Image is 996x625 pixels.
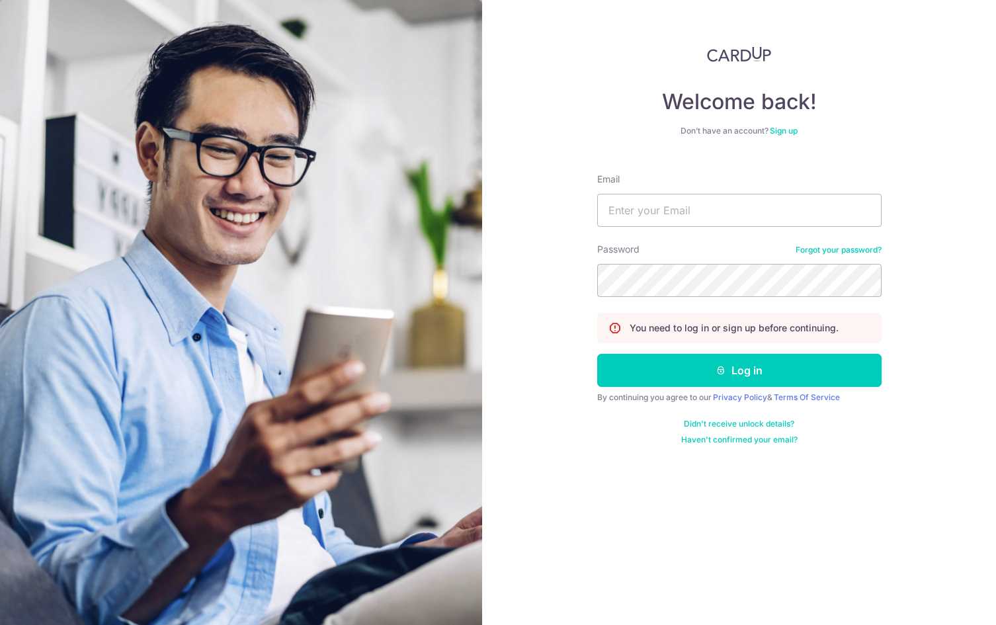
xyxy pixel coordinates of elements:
[796,245,882,255] a: Forgot your password?
[597,89,882,115] h4: Welcome back!
[681,435,798,445] a: Haven't confirmed your email?
[597,354,882,387] button: Log in
[597,126,882,136] div: Don’t have an account?
[597,194,882,227] input: Enter your Email
[597,243,640,256] label: Password
[597,392,882,403] div: By continuing you agree to our &
[597,173,620,186] label: Email
[684,419,794,429] a: Didn't receive unlock details?
[774,392,840,402] a: Terms Of Service
[770,126,798,136] a: Sign up
[630,321,839,335] p: You need to log in or sign up before continuing.
[713,392,767,402] a: Privacy Policy
[707,46,772,62] img: CardUp Logo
